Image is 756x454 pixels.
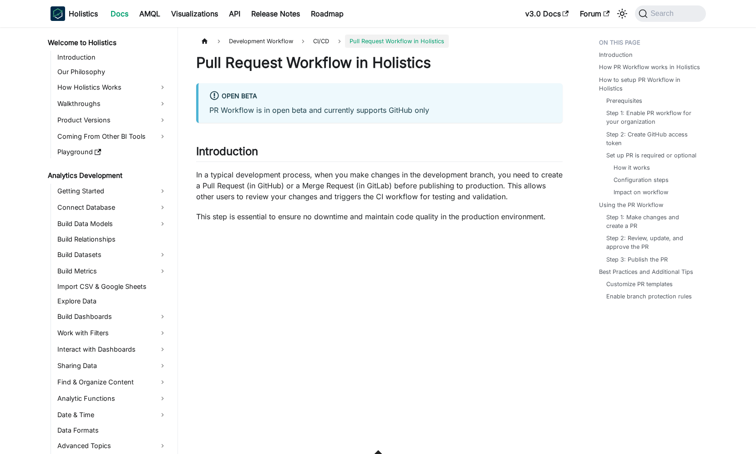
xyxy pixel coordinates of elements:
a: Explore Data [55,295,170,308]
a: Configuration steps [614,176,669,184]
a: v3.0 Docs [520,6,574,21]
b: Holistics [69,8,98,19]
a: Data Formats [55,424,170,437]
a: Step 2: Review, update, and approve the PR [606,234,697,251]
a: Analytics Development [45,169,170,182]
span: Pull Request Workflow in Holistics [345,35,449,48]
a: Step 3: Publish the PR [606,255,668,264]
a: How PR Workflow works in Holistics [599,63,700,71]
p: This step is essential to ensure no downtime and maintain code quality in the production environm... [196,211,563,222]
button: Switch between dark and light mode (currently system mode) [615,6,629,21]
a: Connect Database [55,200,170,215]
p: PR Workflow is in open beta and currently supports GitHub only [209,105,552,116]
a: Getting Started [55,184,170,198]
a: Build Data Models [55,217,170,231]
span: Search [648,10,679,18]
span: Development Workflow [224,35,298,48]
a: Import CSV & Google Sheets [55,280,170,293]
nav: Breadcrumbs [196,35,563,48]
a: Customize PR templates [606,280,673,288]
a: Welcome to Holistics [45,36,170,49]
a: Advanced Topics [55,439,170,453]
a: How Holistics Works [55,80,170,95]
a: Coming From Other BI Tools [55,129,170,144]
a: Build Dashboards [55,309,170,324]
a: Best Practices and Additional Tips [599,267,693,276]
a: Impact on workflow [614,188,668,197]
a: Walkthroughs [55,96,170,111]
a: Sharing Data [55,358,170,373]
a: Interact with Dashboards [55,342,170,357]
a: Using the PR Workflow [599,201,663,209]
a: Enable branch protection rules [606,292,692,301]
a: How it works [614,163,650,172]
div: Open Beta [209,91,552,102]
a: Our Philosophy [55,66,170,78]
a: Build Datasets [55,247,170,262]
a: Build Metrics [55,264,170,278]
a: Prerequisites [606,96,642,105]
a: Release Notes [246,6,305,21]
h2: Introduction [196,145,563,162]
h1: Pull Request Workflow in Holistics [196,54,563,72]
a: Introduction [55,51,170,64]
a: Step 2: Create GitHub access token [606,130,697,147]
a: Product Versions [55,113,170,127]
a: Step 1: Make changes and create a PR [606,213,697,230]
a: AMQL [134,6,166,21]
span: CI/CD [309,35,334,48]
iframe: YouTube video player [196,231,563,451]
a: Forum [574,6,615,21]
a: Analytic Functions [55,391,170,406]
a: Date & Time [55,408,170,422]
button: Search (Command+K) [635,5,705,22]
a: Work with Filters [55,326,170,340]
a: Step 1: Enable PR workflow for your organization [606,109,697,126]
nav: Docs sidebar [41,27,178,454]
a: Docs [105,6,134,21]
p: In a typical development process, when you make changes in the development branch, you need to cr... [196,169,563,202]
a: Set up PR is required or optional [606,151,696,160]
a: Playground [55,146,170,158]
a: Roadmap [305,6,349,21]
a: API [223,6,246,21]
img: Holistics [51,6,65,21]
a: Home page [196,35,213,48]
a: Build Relationships [55,233,170,246]
a: How to setup PR Workflow in Holistics [599,76,700,93]
a: Find & Organize Content [55,375,170,389]
a: Introduction [599,50,633,59]
a: HolisticsHolisticsHolistics [51,6,98,21]
a: Visualizations [166,6,223,21]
